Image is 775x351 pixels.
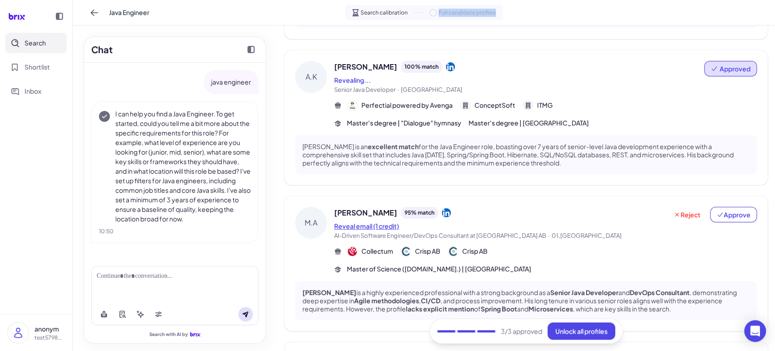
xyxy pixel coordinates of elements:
[149,331,188,337] span: Search with AI by
[5,57,67,77] button: Shortlist
[421,296,440,305] strong: CI/CD
[462,246,488,256] span: Crisp AB
[552,232,622,239] span: 01,[GEOGRAPHIC_DATA]
[361,100,453,110] span: Perfectial powered by Avenga
[347,118,461,128] span: Master's degree | "Dialogue" hymnasy
[401,86,462,93] span: [GEOGRAPHIC_DATA]
[302,288,356,296] strong: [PERSON_NAME]
[334,61,397,72] span: [PERSON_NAME]
[5,81,67,101] button: Inbox
[334,232,546,239] span: AI-Driven Software Engineer/DevOps Consultant at [GEOGRAPHIC_DATA] AB
[716,210,750,219] span: Approve
[415,246,440,256] span: Crisp AB
[334,207,397,218] span: [PERSON_NAME]
[474,100,515,110] span: ConceptSoft
[406,305,474,313] strong: lacks explicit mention
[8,322,29,343] img: user_logo.png
[439,9,496,17] span: Full candidate profiles
[528,305,573,313] strong: Microservices
[401,247,410,256] img: 公司logo
[368,142,419,150] strong: excellent match
[5,33,67,53] button: Search
[550,288,618,296] strong: Senior Java Developer
[630,288,690,296] strong: DevOps Consultant
[449,247,458,256] img: 公司logo
[537,100,553,110] span: ITMG
[211,77,251,87] p: java engineer
[401,61,442,73] div: 100 % match
[115,109,251,224] p: I can help you find a Java Engineer. To get started, could you tell me a bit more about the speci...
[109,8,149,17] span: Java Engineer
[25,62,50,72] span: Shortlist
[401,207,438,219] div: 95 % match
[481,305,517,313] strong: Spring Boot
[91,43,113,56] h2: Chat
[548,322,615,340] button: Unlock all profiles
[35,334,65,342] p: test579800
[334,221,399,231] button: Reveal email (1 credit)
[334,75,371,85] button: Revealing...
[295,61,327,93] div: A.K
[744,320,766,342] div: Open Intercom Messenger
[354,296,419,305] strong: Agile methodologies
[348,247,357,256] img: 公司logo
[295,207,327,239] div: M.A
[348,101,357,110] img: 公司logo
[469,118,589,128] span: Master's degree | [GEOGRAPHIC_DATA]
[25,38,46,48] span: Search
[302,288,750,313] p: is a highly experienced professional with a strong background as a and , demonstrating deep exper...
[720,64,750,73] span: Approved
[361,246,393,256] span: Collectum
[555,327,607,335] span: Unlock all profiles
[501,326,542,336] span: 3 /3 approved
[334,86,395,93] span: Senior Java Developer
[244,42,258,57] button: Collapse chat
[704,61,757,76] button: Approved
[25,86,41,96] span: Inbox
[360,9,408,17] span: Search calibration
[99,227,251,236] div: 10:50
[548,232,550,239] span: ·
[673,210,701,219] span: Reject
[710,207,757,222] button: Approve
[238,307,253,321] button: Send message
[397,86,399,93] span: ·
[302,142,750,167] p: [PERSON_NAME] is an for the Java Engineer role, boasting over 7 years of senior-level Java develo...
[667,207,706,222] button: Reject
[35,324,65,334] p: anonym
[347,264,531,274] span: Master of Science ([DOMAIN_NAME].) | [GEOGRAPHIC_DATA]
